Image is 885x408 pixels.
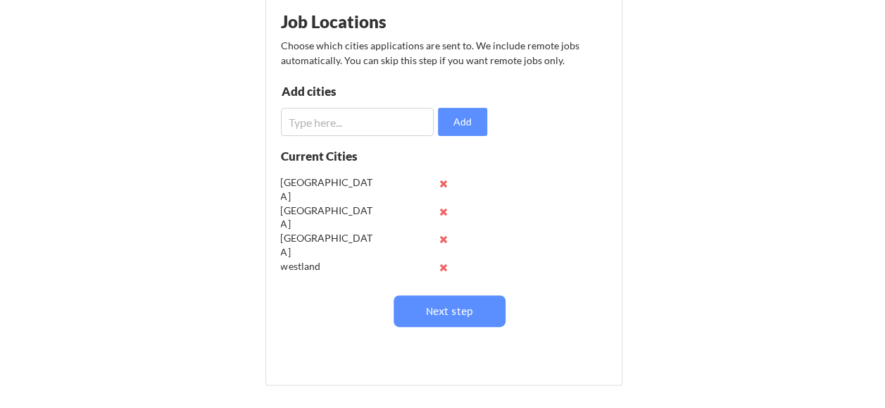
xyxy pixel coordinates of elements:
div: Job Locations [281,13,459,30]
div: Choose which cities applications are sent to. We include remote jobs automatically. You can skip ... [281,38,605,68]
div: [GEOGRAPHIC_DATA] [281,204,373,231]
button: Add [438,108,487,136]
div: westland [281,259,373,273]
div: [GEOGRAPHIC_DATA] [281,175,373,203]
div: Add cities [282,85,427,97]
div: Current Cities [281,150,389,162]
div: [GEOGRAPHIC_DATA] [281,231,373,259]
button: Next step [394,295,506,327]
input: Type here... [281,108,434,136]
